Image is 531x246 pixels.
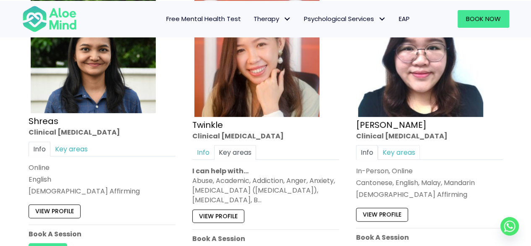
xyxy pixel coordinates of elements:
a: View profile [29,205,81,218]
a: Whatsapp [500,217,519,235]
div: Online [29,163,175,172]
p: I can help with… [192,166,339,176]
a: Shreas [29,116,58,127]
a: Book Now [458,10,509,28]
span: Psychological Services [304,14,386,23]
span: EAP [399,14,410,23]
div: [DEMOGRAPHIC_DATA] Affirming [356,190,503,199]
a: Twinkle [192,119,223,131]
a: Info [29,142,50,156]
span: Therapy [254,14,291,23]
div: In-Person, Online [356,166,503,176]
div: Clinical [MEDICAL_DATA] [29,128,175,138]
span: Free Mental Health Test [166,14,241,23]
a: View profile [192,209,244,223]
p: English [29,175,175,184]
div: Abuse, Academic, Addiction, Anger, Anxiety, [MEDICAL_DATA] ([MEDICAL_DATA]), [MEDICAL_DATA], B… [192,176,339,205]
p: Cantonese, English, Malay, Mandarin [356,178,503,188]
span: Psychological Services: submenu [376,13,388,25]
a: [PERSON_NAME] [356,119,426,131]
a: TherapyTherapy: submenu [247,10,298,28]
a: Key areas [214,145,256,160]
a: Key areas [378,145,420,160]
span: Therapy: submenu [281,13,293,25]
p: Book A Session [192,234,339,243]
p: Book A Session [29,229,175,239]
div: [DEMOGRAPHIC_DATA] Affirming [29,186,175,196]
div: Clinical [MEDICAL_DATA] [192,131,339,141]
a: Psychological ServicesPsychological Services: submenu [298,10,392,28]
a: Free Mental Health Test [160,10,247,28]
a: Info [192,145,214,160]
a: EAP [392,10,416,28]
a: View profile [356,208,408,222]
nav: Menu [88,10,416,28]
div: Clinical [MEDICAL_DATA] [356,131,503,141]
p: Book A Session [356,233,503,242]
img: Aloe mind Logo [22,5,77,33]
a: Key areas [50,142,92,156]
span: Book Now [466,14,501,23]
a: Info [356,145,378,160]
